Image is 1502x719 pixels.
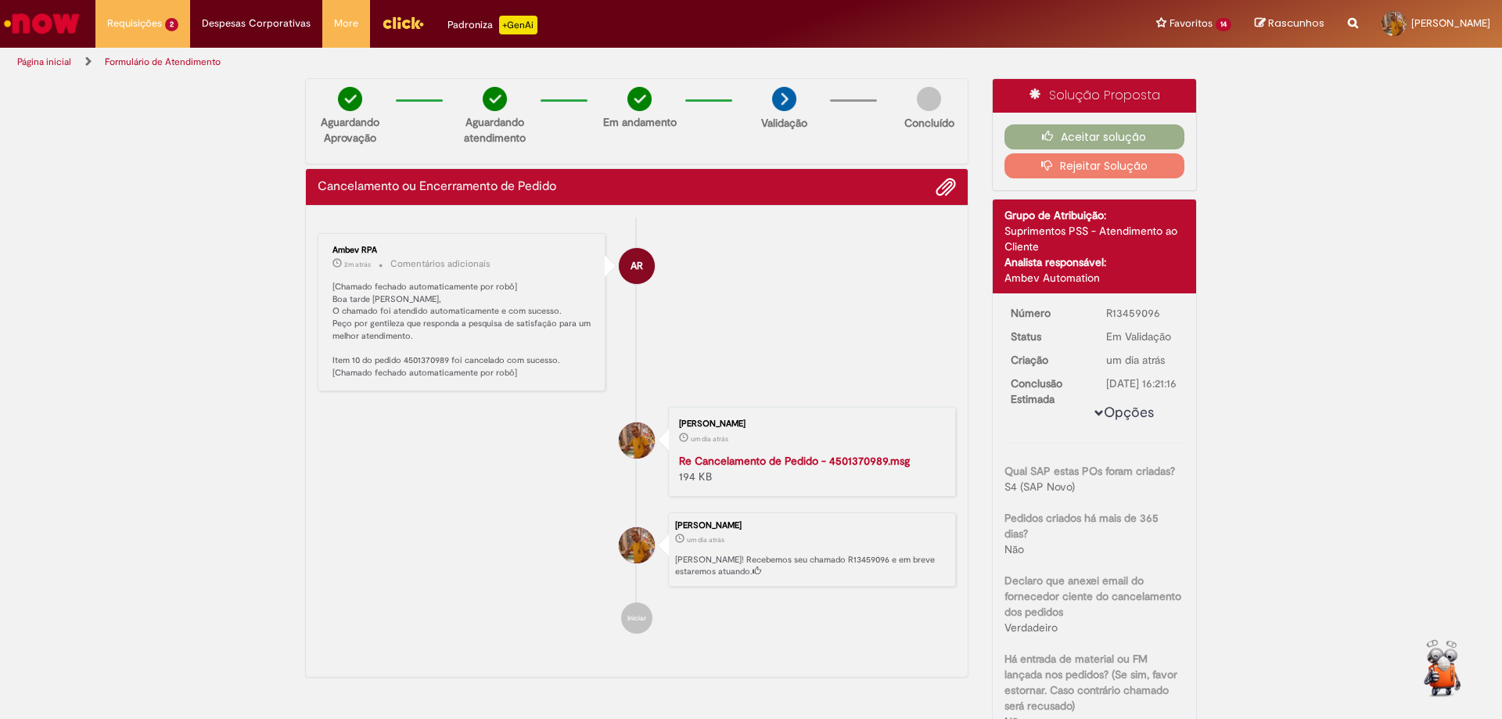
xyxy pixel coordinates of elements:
[1106,305,1179,321] div: R13459096
[1004,511,1159,541] b: Pedidos criados há mais de 365 dias?
[1004,254,1185,270] div: Analista responsável:
[1411,16,1490,30] span: [PERSON_NAME]
[1106,352,1179,368] div: 28/08/2025 16:21:13
[318,180,556,194] h2: Cancelamento ou Encerramento de Pedido Histórico de tíquete
[993,79,1197,113] div: Solução Proposta
[936,177,956,197] button: Adicionar anexos
[1004,207,1185,223] div: Grupo de Atribuição:
[772,87,796,111] img: arrow-next.png
[344,260,371,269] time: 29/08/2025 17:15:57
[1106,329,1179,344] div: Em Validação
[483,87,507,111] img: check-circle-green.png
[679,454,910,468] a: Re Cancelamento de Pedido - 4501370989.msg
[691,434,728,444] time: 28/08/2025 16:20:50
[619,248,655,284] div: Ambev RPA
[318,217,956,649] ul: Histórico de tíquete
[1216,18,1231,31] span: 14
[619,422,655,458] div: Francisco Das Chagas Dos Santos Macedo
[999,305,1095,321] dt: Número
[382,11,424,34] img: click_logo_yellow_360x200.png
[1004,153,1185,178] button: Rejeitar Solução
[631,247,643,285] span: AR
[999,329,1095,344] dt: Status
[1004,480,1075,494] span: S4 (SAP Novo)
[165,18,178,31] span: 2
[679,453,940,484] div: 194 KB
[344,260,371,269] span: 2m atrás
[499,16,537,34] p: +GenAi
[105,56,221,68] a: Formulário de Atendimento
[904,115,954,131] p: Concluído
[1106,353,1165,367] span: um dia atrás
[917,87,941,111] img: img-circle-grey.png
[447,16,537,34] div: Padroniza
[1004,542,1024,556] span: Não
[679,419,940,429] div: [PERSON_NAME]
[1404,634,1485,702] td: Atendimento
[999,376,1095,407] dt: Conclusão Estimada
[1404,634,1485,702] img: Chatbot
[1004,573,1181,619] b: Declaro que anexei email do fornecedor ciente do cancelamento dos pedidos
[1170,16,1213,31] span: Favoritos
[17,56,71,68] a: Página inicial
[1004,270,1185,286] div: Ambev Automation
[1106,353,1165,367] time: 28/08/2025 16:21:13
[1004,652,1177,713] b: Há entrada de material ou FM lançada nos pedidos? (Se sim, favor estornar. Caso contrário chamado...
[107,16,162,31] span: Requisições
[691,434,728,444] span: um dia atrás
[334,16,358,31] span: More
[1255,16,1324,31] a: Rascunhos
[338,87,362,111] img: check-circle-green.png
[332,281,593,379] p: [Chamado fechado automaticamente por robô] Boa tarde [PERSON_NAME], O chamado foi atendido automa...
[1268,16,1324,31] span: Rascunhos
[390,257,490,271] small: Comentários adicionais
[1004,620,1058,635] span: Verdadeiro
[1004,124,1185,149] button: Aceitar solução
[675,554,947,578] p: [PERSON_NAME]! Recebemos seu chamado R13459096 e em breve estaremos atuando.
[999,352,1095,368] dt: Criação
[675,521,947,530] div: [PERSON_NAME]
[603,114,677,130] p: Em andamento
[1106,376,1179,391] div: [DATE] 16:21:16
[2,8,82,39] img: ServiceNow
[332,246,593,255] div: Ambev RPA
[1004,464,1175,478] b: Qual SAP estas POs foram criadas?
[761,115,807,131] p: Validação
[457,114,533,146] p: Aguardando atendimento
[627,87,652,111] img: check-circle-green.png
[687,535,724,545] span: um dia atrás
[12,48,990,77] ul: Trilhas de página
[687,535,724,545] time: 28/08/2025 16:21:13
[1004,223,1185,254] div: Suprimentos PSS - Atendimento ao Cliente
[318,512,956,588] li: Francisco Das Chagas Dos Santos Macedo
[202,16,311,31] span: Despesas Corporativas
[619,527,655,563] div: Francisco Das Chagas Dos Santos Macedo
[312,114,388,146] p: Aguardando Aprovação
